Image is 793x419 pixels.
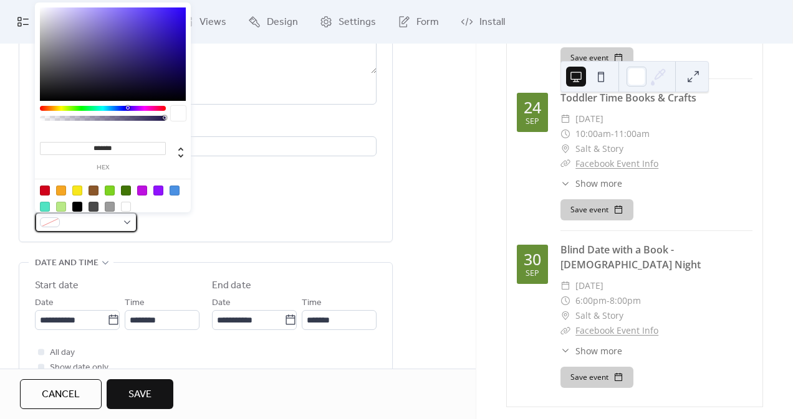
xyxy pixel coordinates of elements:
button: ​Show more [560,177,622,190]
a: Toddler Time Books & Crafts [560,91,696,105]
div: ​ [560,126,570,141]
button: Save event [560,367,633,388]
a: Form [388,5,448,39]
span: Salt & Story [575,141,623,156]
span: Show more [575,344,622,357]
span: [DATE] [575,111,603,126]
span: Salt & Story [575,308,623,323]
div: ​ [560,177,570,190]
div: ​ [560,308,570,323]
a: My Events [7,5,90,39]
div: Sep [526,270,539,278]
span: Cancel [42,387,80,402]
button: Cancel [20,379,102,409]
span: Date and time [35,256,99,271]
span: Date [212,296,231,311]
span: Views [199,15,226,30]
div: Start date [35,278,79,293]
div: #417505 [121,186,131,195]
span: [DATE] [575,278,603,293]
label: hex [40,164,166,171]
span: - [607,293,610,308]
div: #4A90E2 [170,186,180,195]
span: Date [35,296,54,311]
div: #9013FE [153,186,163,195]
button: Save [107,379,173,409]
div: End date [212,278,251,293]
div: ​ [560,156,570,171]
button: ​Show more [560,344,622,357]
div: 24 [524,100,541,115]
div: #FFFFFF [121,202,131,212]
button: Save event [560,47,633,68]
span: Design [267,15,298,30]
div: ​ [560,278,570,293]
span: Show more [575,177,622,190]
span: 6:00pm [575,293,607,308]
div: ​ [560,141,570,156]
a: Install [451,5,514,39]
div: #F8E71C [72,186,82,195]
div: #D0021B [40,186,50,195]
span: 11:00am [614,126,650,141]
div: ​ [560,111,570,126]
div: #8B572A [89,186,99,195]
div: #9B9B9B [105,202,115,212]
div: #4A4A4A [89,202,99,212]
div: #7ED321 [105,186,115,195]
span: Install [479,15,505,30]
div: ​ [560,344,570,357]
div: Sep [526,118,539,126]
div: #B8E986 [56,202,66,212]
span: Save [128,387,151,402]
span: Settings [339,15,376,30]
a: Facebook Event Info [575,158,658,169]
span: 10:00am [575,126,611,141]
span: Show date only [50,360,108,375]
span: 8:00pm [610,293,641,308]
span: All day [50,346,75,360]
a: Settings [310,5,385,39]
span: - [611,126,614,141]
a: Blind Date with a Book - [DEMOGRAPHIC_DATA] Night [560,243,701,271]
a: Design [239,5,307,39]
div: ​ [560,323,570,338]
a: Views [171,5,236,39]
button: Save event [560,199,633,220]
span: Time [302,296,322,311]
div: #000000 [72,202,82,212]
div: 30 [524,252,541,267]
a: Facebook Event Info [575,324,658,336]
div: ​ [560,293,570,308]
div: Location [35,120,374,134]
div: #F5A623 [56,186,66,195]
div: #50E3C2 [40,202,50,212]
div: #BD10E0 [137,186,147,195]
span: Time [125,296,145,311]
span: Form [416,15,439,30]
